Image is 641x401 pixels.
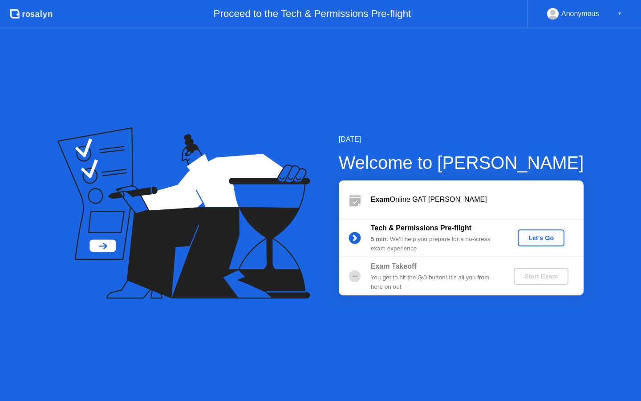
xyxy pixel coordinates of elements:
button: Start Exam [514,268,568,285]
div: Welcome to [PERSON_NAME] [339,149,584,176]
div: You get to hit the GO button! It’s all you from here on out [371,273,499,291]
div: [DATE] [339,134,584,145]
b: 5 min [371,236,387,242]
b: Exam [371,196,390,203]
div: Let's Go [521,234,561,241]
div: Start Exam [517,273,565,280]
div: Anonymous [561,8,599,20]
button: Let's Go [518,229,564,246]
b: Exam Takeoff [371,262,417,270]
div: ▼ [617,8,622,20]
div: : We’ll help you prepare for a no-stress exam experience [371,235,499,253]
b: Tech & Permissions Pre-flight [371,224,471,232]
div: Online GAT [PERSON_NAME] [371,194,584,205]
